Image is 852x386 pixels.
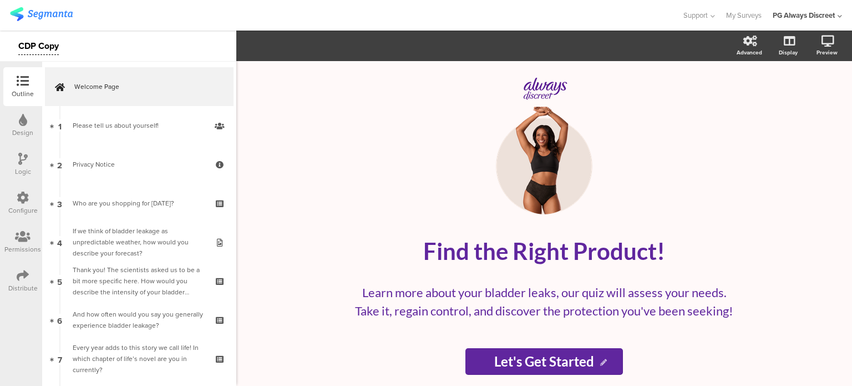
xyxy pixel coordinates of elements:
div: Thank you! The scientists asked us to be a bit more specific here. How would you describe the int... [73,264,205,298]
a: 7 Every year adds to this story we call life! In which chapter of life’s novel are you in currently? [45,339,234,378]
div: And how often would you say you generally experience bladder leakage? [73,309,205,331]
span: 4 [57,236,62,248]
span: 1 [58,119,62,132]
div: Every year adds to this story we call life! In which chapter of life’s novel are you in currently? [73,342,205,375]
span: Support [683,10,708,21]
span: 2 [57,158,62,171]
div: Preview [816,48,838,57]
div: Outline [12,89,34,99]
div: Please tell us about yourself! [73,120,205,131]
div: CDP Copy [18,37,59,55]
div: If we think of bladder leakage as unpredictable weather, how would you describe your forecast? [73,225,205,259]
span: 3 [57,197,62,209]
span: 6 [57,314,62,326]
p: Find the Right Product! [339,237,749,265]
div: Distribute [8,283,38,293]
div: Privacy Notice [73,159,205,170]
div: Configure [8,205,38,215]
div: Advanced [737,48,762,57]
a: 1 Please tell us about yourself! [45,106,234,145]
div: Display [779,48,798,57]
input: Start [465,348,622,375]
a: Welcome Page [45,67,234,106]
img: segmanta logo [10,7,73,21]
a: 5 Thank you! The scientists asked us to be a bit more specific here. How would you describe the i... [45,262,234,300]
span: 5 [57,275,62,287]
a: 3 Who are you shopping for [DATE]? [45,184,234,223]
a: 4 If we think of bladder leakage as unpredictable weather, how would you describe your forecast? [45,223,234,262]
div: Who are you shopping for today? [73,198,205,209]
div: Logic [15,167,31,177]
a: 2 Privacy Notice [45,145,234,184]
span: 7 [58,353,62,365]
a: 6 And how often would you say you generally experience bladder leakage? [45,300,234,339]
div: Permissions [4,244,41,254]
div: PG Always Discreet [773,10,835,21]
span: Welcome Page [74,81,216,92]
p: Learn more about your bladder leaks, our quiz will assess your needs. Take it, regain control, an... [350,283,738,320]
div: Design [12,128,33,138]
